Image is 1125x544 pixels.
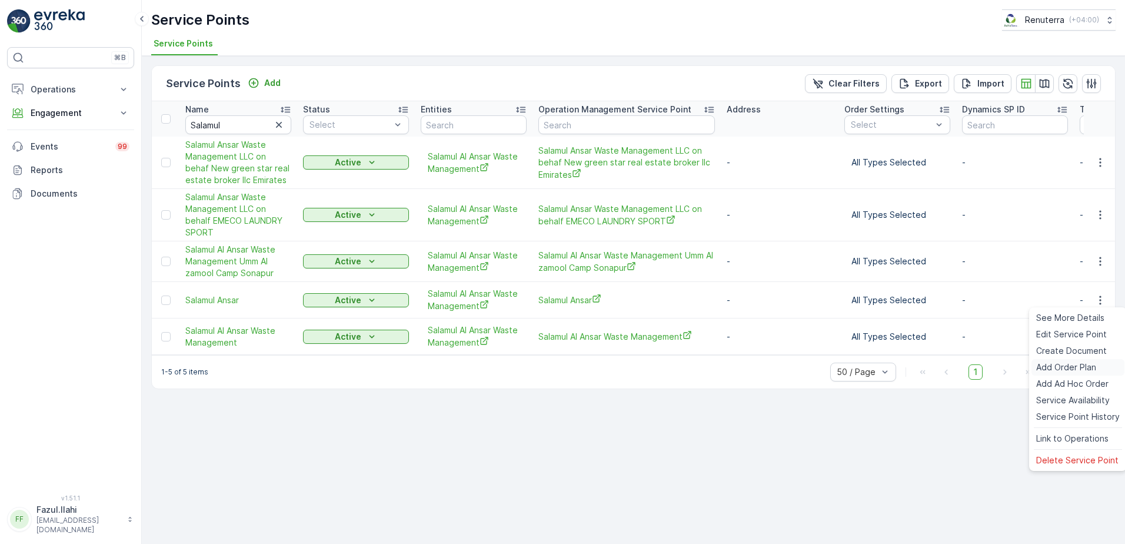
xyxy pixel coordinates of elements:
[10,510,29,529] div: FF
[915,78,942,89] p: Export
[166,75,241,92] p: Service Points
[185,294,291,306] a: Salamul Ansar
[1036,329,1107,340] span: Edit Service Point
[185,139,291,186] a: Salamul Ansar Waste Management LLC on behaf New green star real estate broker llc Emirates
[538,250,715,274] a: Salamul Al Ansar Waste Management Umm Al zamool Camp Sonapur
[727,104,761,115] p: Address
[538,294,715,306] a: Salamul Ansar
[538,115,715,134] input: Search
[538,104,691,115] p: Operation Management Service Point
[34,9,85,33] img: logo_light-DOdMpM7g.png
[421,104,452,115] p: Entities
[31,164,129,176] p: Reports
[1036,312,1104,324] span: See More Details
[31,107,111,119] p: Engagement
[721,137,838,189] td: -
[1031,376,1124,392] a: Add Ad Hoc Order
[303,330,409,344] button: Active
[7,495,134,502] span: v 1.51.1
[977,78,1004,89] p: Import
[7,135,134,158] a: Events99
[335,209,361,221] p: Active
[1036,411,1120,423] span: Service Point History
[851,119,932,131] p: Select
[185,115,291,134] input: Search
[1025,14,1064,26] p: Renuterra
[7,158,134,182] a: Reports
[721,241,838,282] td: -
[962,209,1068,221] p: -
[1002,14,1020,26] img: Screenshot_2024-07-26_at_13.33.01.png
[303,155,409,170] button: Active
[161,158,171,167] div: Toggle Row Selected
[303,254,409,268] button: Active
[185,325,291,349] span: Salamul Al Ansar Waste Management
[1036,361,1096,373] span: Add Order Plan
[264,77,281,89] p: Add
[335,294,361,306] p: Active
[7,504,134,535] button: FFFazul.Ilahi[EMAIL_ADDRESS][DOMAIN_NAME]
[309,119,391,131] p: Select
[31,141,108,152] p: Events
[428,203,520,227] a: Salamul Al Ansar Waste Management
[1031,359,1124,376] a: Add Order Plan
[151,11,249,29] p: Service Points
[185,191,291,238] a: Salamul Ansar Waste Management LLC on behalf EMECO LAUNDRY SPORT
[721,189,838,241] td: -
[1036,455,1119,466] span: Delete Service Point
[538,330,715,343] a: Salamul Al Ansar Waste Management
[962,157,1068,168] p: -
[335,256,361,267] p: Active
[962,115,1068,134] input: Search
[185,244,291,279] a: Salamul Al Ansar Waste Management Umm Al zamool Camp Sonapur
[7,182,134,205] a: Documents
[828,78,880,89] p: Clear Filters
[303,104,330,115] p: Status
[805,74,887,93] button: Clear Filters
[31,188,129,200] p: Documents
[161,257,171,266] div: Toggle Row Selected
[243,76,285,90] button: Add
[954,74,1011,93] button: Import
[1036,394,1110,406] span: Service Availability
[31,84,111,95] p: Operations
[161,210,171,220] div: Toggle Row Selected
[538,203,715,227] a: Salamul Ansar Waste Management LLC on behalf EMECO LAUNDRY SPORT
[428,288,520,312] a: Salamul Al Ansar Waste Management
[428,151,520,175] a: Salamul Al Ansar Waste Management
[1031,310,1124,326] a: See More Details
[335,331,361,343] p: Active
[303,293,409,307] button: Active
[538,145,715,181] a: Salamul Ansar Waste Management LLC on behaf New green star real estate broker llc Emirates
[851,256,943,267] p: All Types Selected
[1031,326,1124,343] a: Edit Service Point
[851,209,943,221] p: All Types Selected
[1036,345,1107,357] span: Create Document
[7,9,31,33] img: logo
[7,78,134,101] button: Operations
[962,104,1025,115] p: Dynamics SP ID
[1002,9,1116,31] button: Renuterra(+04:00)
[721,282,838,319] td: -
[968,364,983,380] span: 1
[7,101,134,125] button: Engagement
[851,294,943,306] p: All Types Selected
[161,332,171,341] div: Toggle Row Selected
[962,256,1068,267] p: -
[1036,433,1109,445] span: Link to Operations
[428,324,520,349] a: Salamul Al Ansar Waste Management
[851,331,943,343] p: All Types Selected
[891,74,949,93] button: Export
[36,504,121,516] p: Fazul.Ilahi
[185,104,209,115] p: Name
